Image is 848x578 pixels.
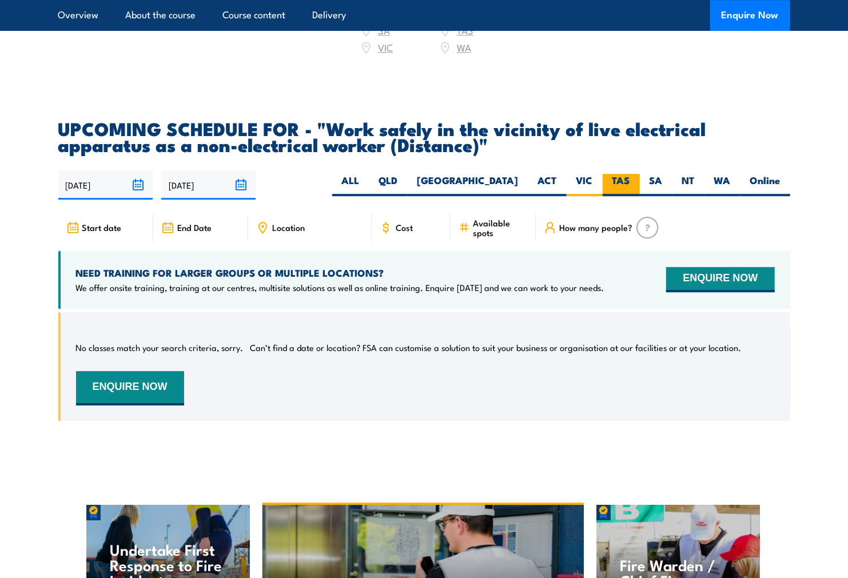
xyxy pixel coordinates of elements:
[250,342,742,353] p: Can’t find a date or location? FSA can customise a solution to suit your business or organisation...
[76,371,184,405] button: ENQUIRE NOW
[567,174,603,196] label: VIC
[473,218,528,237] span: Available spots
[76,342,244,353] p: No classes match your search criteria, sorry.
[408,174,528,196] label: [GEOGRAPHIC_DATA]
[603,174,640,196] label: TAS
[58,170,153,200] input: From date
[666,267,774,292] button: ENQUIRE NOW
[161,170,256,200] input: To date
[528,174,567,196] label: ACT
[640,174,672,196] label: SA
[272,222,305,232] span: Location
[76,266,604,279] h4: NEED TRAINING FOR LARGER GROUPS OR MULTIPLE LOCATIONS?
[177,222,212,232] span: End Date
[560,222,633,232] span: How many people?
[58,120,790,152] h2: UPCOMING SCHEDULE FOR - "Work safely in the vicinity of live electrical apparatus as a non-electr...
[672,174,704,196] label: NT
[332,174,369,196] label: ALL
[396,222,413,232] span: Cost
[82,222,122,232] span: Start date
[369,174,408,196] label: QLD
[704,174,740,196] label: WA
[740,174,790,196] label: Online
[76,282,604,293] p: We offer onsite training, training at our centres, multisite solutions as well as online training...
